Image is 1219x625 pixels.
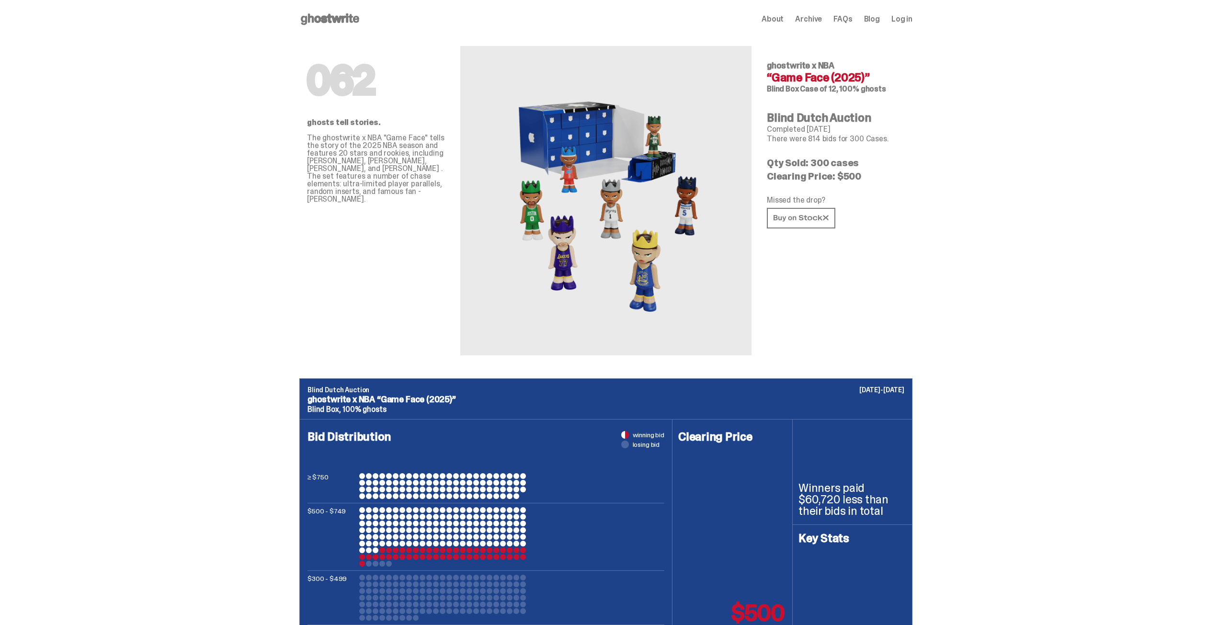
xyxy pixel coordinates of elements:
a: About [762,15,784,23]
span: ghostwrite x NBA [767,60,834,71]
span: losing bid [633,441,660,448]
p: $500 [731,602,785,625]
h4: “Game Face (2025)” [767,72,905,83]
p: ghosts tell stories. [307,119,445,126]
p: Winners paid $60,720 less than their bids in total [798,482,906,517]
p: $300 - $499 [308,575,355,621]
span: 100% ghosts [342,404,386,414]
p: Qty Sold: 300 cases [767,158,905,168]
p: $500 - $749 [308,507,355,567]
p: Missed the drop? [767,196,905,204]
span: Blind Box [767,84,799,94]
p: ghostwrite x NBA “Game Face (2025)” [308,395,904,404]
span: Case of 12, 100% ghosts [800,84,886,94]
h4: Blind Dutch Auction [767,112,905,124]
h4: Bid Distribution [308,431,664,473]
p: The ghostwrite x NBA "Game Face" tells the story of the 2025 NBA season and features 20 stars and... [307,134,445,203]
img: NBA&ldquo;Game Face (2025)&rdquo; [501,69,711,332]
p: Clearing Price: $500 [767,171,905,181]
p: ≥ $750 [308,473,355,499]
span: Blind Box, [308,404,341,414]
p: Blind Dutch Auction [308,386,904,393]
h1: 062 [307,61,445,100]
a: Archive [795,15,822,23]
a: FAQs [833,15,852,23]
p: Completed [DATE] [767,125,905,133]
h4: Clearing Price [678,431,786,443]
h4: Key Stats [798,533,906,544]
p: [DATE]-[DATE] [859,386,904,393]
a: Blog [864,15,880,23]
a: Log in [891,15,912,23]
p: There were 814 bids for 300 Cases. [767,135,905,143]
span: winning bid [633,432,664,438]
